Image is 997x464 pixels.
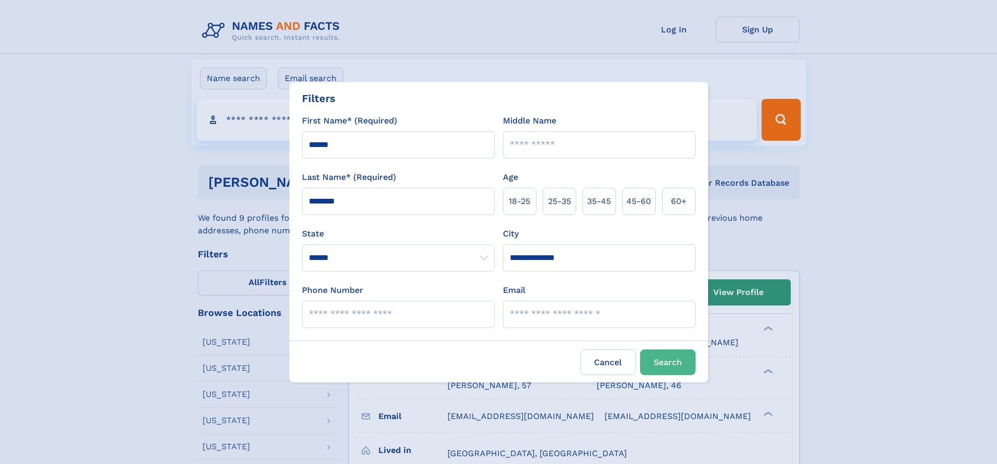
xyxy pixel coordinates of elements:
span: 35‑45 [587,195,611,208]
label: Middle Name [503,115,556,127]
label: Age [503,171,518,184]
label: Cancel [580,349,636,375]
div: Filters [302,90,335,106]
span: 18‑25 [509,195,530,208]
span: 25‑35 [548,195,571,208]
label: Phone Number [302,284,363,297]
label: City [503,228,519,240]
label: Email [503,284,525,297]
span: 60+ [671,195,687,208]
button: Search [640,349,696,375]
label: First Name* (Required) [302,115,397,127]
label: State [302,228,495,240]
label: Last Name* (Required) [302,171,396,184]
span: 45‑60 [626,195,651,208]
